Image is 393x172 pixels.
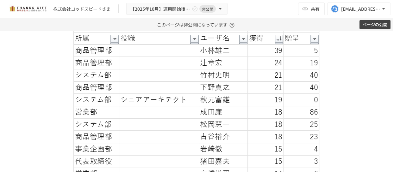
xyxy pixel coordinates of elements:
[327,3,390,15] button: [EMAIL_ADDRESS][DOMAIN_NAME]
[157,18,236,31] p: このページは非公開になっています
[311,5,320,12] span: 共有
[341,5,380,13] div: [EMAIL_ADDRESS][DOMAIN_NAME]
[8,4,48,14] img: mMP1OxWUAhQbsRWCurg7vIHe5HqDpP7qZo7fRoNLXQh
[130,5,190,13] span: 【2025年10月】運用開始後振り返りミーティング
[298,3,325,15] button: 共有
[199,6,216,12] span: 非公開
[126,3,228,15] button: 【2025年10月】運用開始後振り返りミーティング非公開
[359,20,390,30] button: ページの公開
[53,6,111,12] div: 株式会社ゴッドスピードさま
